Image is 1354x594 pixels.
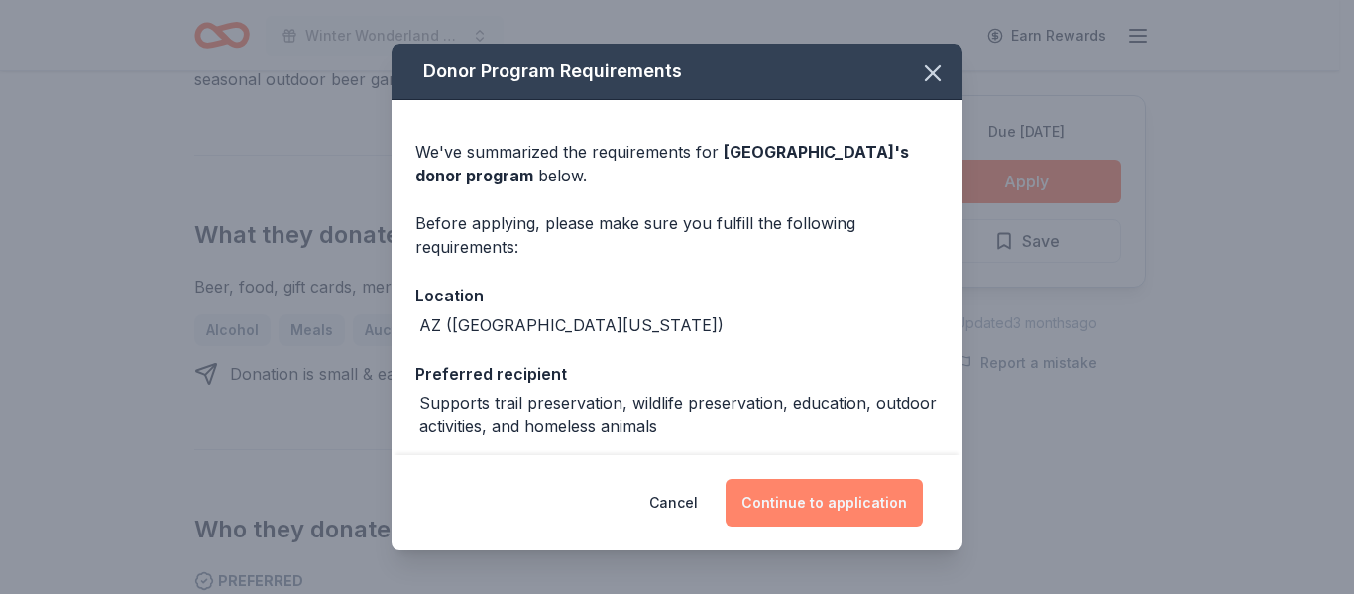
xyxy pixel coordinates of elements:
[419,391,939,438] div: Supports trail preservation, wildlife preservation, education, outdoor activities, and homeless a...
[726,479,923,527] button: Continue to application
[649,479,698,527] button: Cancel
[419,313,724,337] div: AZ ([GEOGRAPHIC_DATA][US_STATE])
[415,283,939,308] div: Location
[415,211,939,259] div: Before applying, please make sure you fulfill the following requirements:
[415,361,939,387] div: Preferred recipient
[415,140,939,187] div: We've summarized the requirements for below.
[392,44,962,100] div: Donor Program Requirements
